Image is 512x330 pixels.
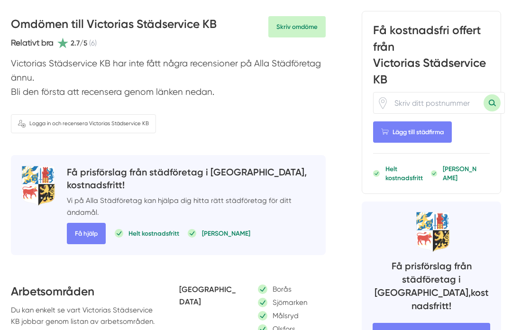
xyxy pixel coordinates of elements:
span: (6) [89,37,97,49]
h3: Omdömen till Victorias Städservice KB [11,16,217,37]
p: Sjömarken [273,297,307,308]
span: Relativt bra [11,38,54,47]
a: Logga in och recensera Victorias Städservice KB [11,114,156,133]
h4: Få prisförslag från städföretag i [GEOGRAPHIC_DATA], kostnadsfritt! [67,166,315,195]
p: Borås [273,284,292,295]
span: Få hjälp [67,223,106,244]
button: Sök med postnummer [484,94,501,111]
span: 2.7/5 [71,37,87,49]
span: Logga in och recensera Victorias Städservice KB [29,119,149,128]
p: Victorias Städservice KB har inte fått några recensioner på Alla Städföretag ännu. Bli den första... [11,56,326,103]
p: Helt kostnadsfritt [385,165,426,183]
p: Målsryd [273,310,299,321]
h5: [GEOGRAPHIC_DATA] [179,284,236,310]
h3: Arbetsområden [11,284,157,304]
p: Du kan enkelt se vart Victorias Städservice KB jobbar genom listan av arbetsområden. [11,304,157,327]
span: Klicka för att använda din position. [377,97,389,109]
svg: Pin / Karta [377,97,389,109]
input: Skriv ditt postnummer [389,92,484,113]
p: Vi på Alla Städföretag kan hjälpa dig hitta rätt städföretag för ditt ändamål. [67,195,315,218]
a: Skriv omdöme [268,16,326,37]
p: [PERSON_NAME] [202,229,250,238]
: Lägg till städfirma [373,121,452,142]
p: [PERSON_NAME] [443,165,478,183]
h4: Få prisförslag från städföretag i [GEOGRAPHIC_DATA], kostnadsfritt! [373,260,491,316]
p: Helt kostnadsfritt [128,229,179,238]
h3: Få kostnadsfri offert från Victorias Städservice KB [373,22,490,92]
